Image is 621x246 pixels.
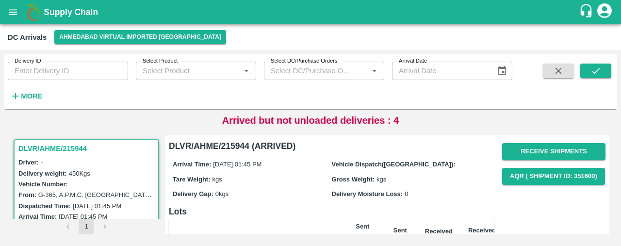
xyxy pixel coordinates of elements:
[18,202,71,210] label: Dispatched Time:
[18,213,57,220] label: Arrival Time:
[139,65,237,77] input: Select Product
[18,170,67,177] label: Delivery weight:
[392,62,489,80] input: Arrival Date
[332,176,375,183] label: Gross Weight:
[240,65,253,77] button: Open
[18,142,157,155] h3: DLVR/AHME/215944
[2,1,24,23] button: open drawer
[222,113,399,128] p: Arrived but not unloaded deliveries : 4
[59,219,114,234] nav: pagination navigation
[425,228,453,246] b: Received Quantity
[44,7,98,17] b: Supply Chain
[267,65,353,77] input: Select DC/Purchase Orders
[59,213,107,220] label: [DATE] 01:45 PM
[173,176,211,183] label: Tare Weight:
[18,180,68,188] label: Vehicle Number:
[169,139,494,153] h6: DLVR/AHME/215944 (ARRIVED)
[24,2,44,22] img: logo
[173,190,213,197] label: Delivery Gap:
[73,202,121,210] label: [DATE] 01:45 PM
[502,168,605,185] button: AQR ( Shipment Id: 351600)
[215,190,229,197] span: 0 kgs
[350,223,376,241] b: Sent Quantity
[169,205,494,218] h6: Lots
[376,176,386,183] span: kgs
[18,159,39,166] label: Driver:
[143,57,178,65] label: Select Product
[8,62,128,80] input: Enter Delivery ID
[399,57,427,65] label: Arrival Date
[271,57,337,65] label: Select DC/Purchase Orders
[8,88,45,104] button: More
[493,62,511,80] button: Choose date
[579,3,596,21] div: customer-support
[213,161,261,168] span: [DATE] 01:45 PM
[8,31,47,44] div: DC Arrivals
[368,65,381,77] button: Open
[21,92,43,100] strong: More
[69,170,90,177] label: 450 Kgs
[44,5,579,19] a: Supply Chain
[502,143,605,160] button: Receive Shipments
[15,57,41,65] label: Delivery ID
[212,176,222,183] span: kgs
[332,190,403,197] label: Delivery Moisture Loss:
[405,190,408,197] span: 0
[18,191,36,198] label: From:
[332,161,456,168] label: Vehicle Dispatch([GEOGRAPHIC_DATA]):
[596,2,613,22] div: account of current user
[79,219,94,234] button: page 1
[173,161,211,168] label: Arrival Time:
[54,30,226,44] button: Select DC
[41,159,43,166] span: -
